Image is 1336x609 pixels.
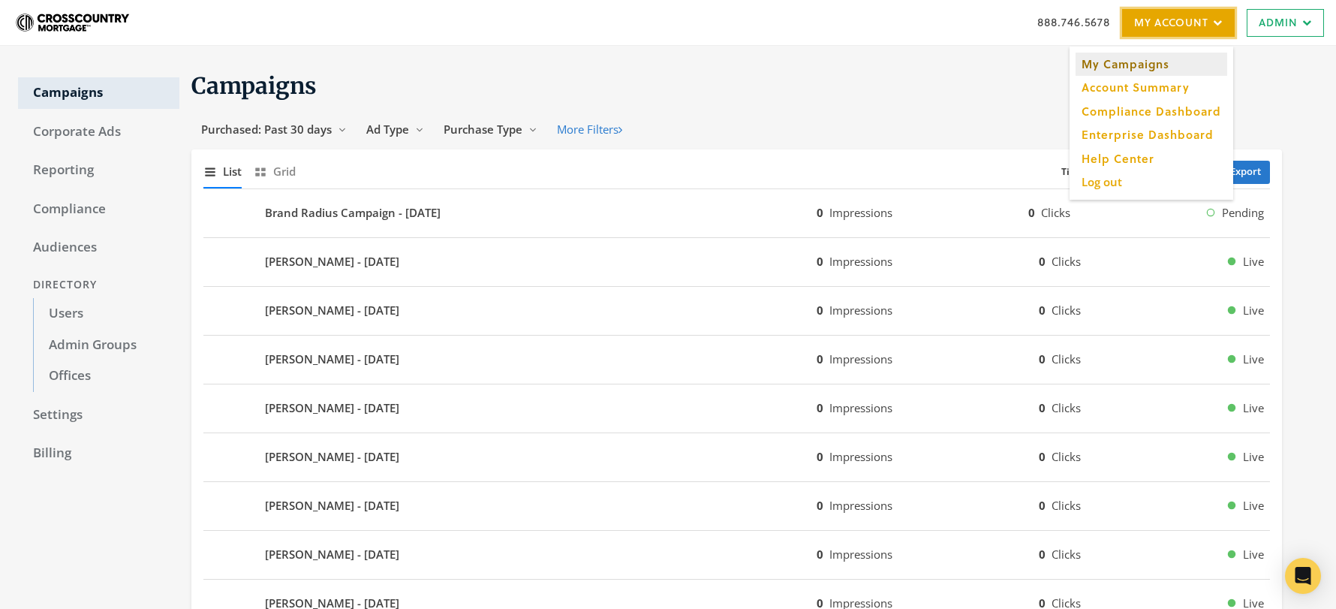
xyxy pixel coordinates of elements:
[18,399,179,431] a: Settings
[817,303,823,318] b: 0
[265,302,399,319] b: [PERSON_NAME] - [DATE]
[33,298,179,330] a: Users
[265,351,399,368] b: [PERSON_NAME] - [DATE]
[33,360,179,392] a: Offices
[1052,449,1081,464] span: Clicks
[1243,351,1264,368] span: Live
[1243,497,1264,514] span: Live
[203,342,1270,378] button: [PERSON_NAME] - [DATE]0Impressions0ClicksLive
[1076,99,1227,122] a: Compliance Dashboard
[1243,399,1264,417] span: Live
[1037,14,1110,30] a: 888.746.5678
[203,293,1270,329] button: [PERSON_NAME] - [DATE]0Impressions0ClicksLive
[265,546,399,563] b: [PERSON_NAME] - [DATE]
[1039,449,1046,464] b: 0
[817,547,823,562] b: 0
[817,449,823,464] b: 0
[1052,351,1081,366] span: Clicks
[254,155,296,188] button: Grid
[203,439,1270,475] button: [PERSON_NAME] - [DATE]0Impressions0ClicksLive
[18,77,179,109] a: Campaigns
[444,122,522,137] span: Purchase Type
[1061,165,1078,178] b: Tip:
[201,122,332,137] span: Purchased: Past 30 days
[1222,204,1264,222] span: Pending
[1041,205,1070,220] span: Clicks
[203,155,242,188] button: List
[1052,547,1081,562] span: Clicks
[829,498,892,513] span: Impressions
[817,205,823,220] b: 0
[18,194,179,225] a: Compliance
[1076,123,1227,146] a: Enterprise Dashboard
[18,232,179,264] a: Audiences
[817,351,823,366] b: 0
[1076,53,1227,76] a: My Campaigns
[265,399,399,417] b: [PERSON_NAME] - [DATE]
[203,244,1270,280] button: [PERSON_NAME] - [DATE]0Impressions0ClicksLive
[434,116,547,143] button: Purchase Type
[265,204,441,222] b: Brand Radius Campaign - [DATE]
[18,116,179,148] a: Corporate Ads
[33,330,179,361] a: Admin Groups
[1039,547,1046,562] b: 0
[817,498,823,513] b: 0
[1039,400,1046,415] b: 0
[1243,302,1264,319] span: Live
[265,448,399,466] b: [PERSON_NAME] - [DATE]
[829,254,892,269] span: Impressions
[223,163,242,180] span: List
[1247,9,1324,37] a: Admin
[1052,303,1081,318] span: Clicks
[817,400,823,415] b: 0
[1243,546,1264,563] span: Live
[191,116,357,143] button: Purchased: Past 30 days
[1076,146,1227,170] a: Help Center
[1039,303,1046,318] b: 0
[203,488,1270,524] button: [PERSON_NAME] - [DATE]0Impressions0ClicksLive
[203,537,1270,573] button: [PERSON_NAME] - [DATE]0Impressions0ClicksLive
[12,4,134,41] img: Adwerx
[1039,351,1046,366] b: 0
[18,271,179,299] div: Directory
[1039,254,1046,269] b: 0
[273,163,296,180] span: Grid
[18,155,179,186] a: Reporting
[1028,205,1035,220] b: 0
[829,303,892,318] span: Impressions
[1061,165,1209,179] small: Share these ads through a CSV.
[1221,161,1270,184] a: Export
[1076,170,1227,193] input: Log out
[265,253,399,270] b: [PERSON_NAME] - [DATE]
[357,116,434,143] button: Ad Type
[1243,253,1264,270] span: Live
[1122,9,1235,37] a: My Account
[1076,76,1227,99] a: Account Summary
[829,205,892,220] span: Impressions
[1052,400,1081,415] span: Clicks
[829,449,892,464] span: Impressions
[817,254,823,269] b: 0
[547,116,632,143] button: More Filters
[1285,558,1321,594] div: Open Intercom Messenger
[203,390,1270,427] button: [PERSON_NAME] - [DATE]0Impressions0ClicksLive
[366,122,409,137] span: Ad Type
[1052,498,1081,513] span: Clicks
[1243,448,1264,466] span: Live
[1039,498,1046,513] b: 0
[829,547,892,562] span: Impressions
[191,71,317,100] span: Campaigns
[18,438,179,469] a: Billing
[829,400,892,415] span: Impressions
[1052,254,1081,269] span: Clicks
[829,351,892,366] span: Impressions
[203,195,1270,231] button: Brand Radius Campaign - [DATE]0Impressions0ClicksPending
[265,497,399,514] b: [PERSON_NAME] - [DATE]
